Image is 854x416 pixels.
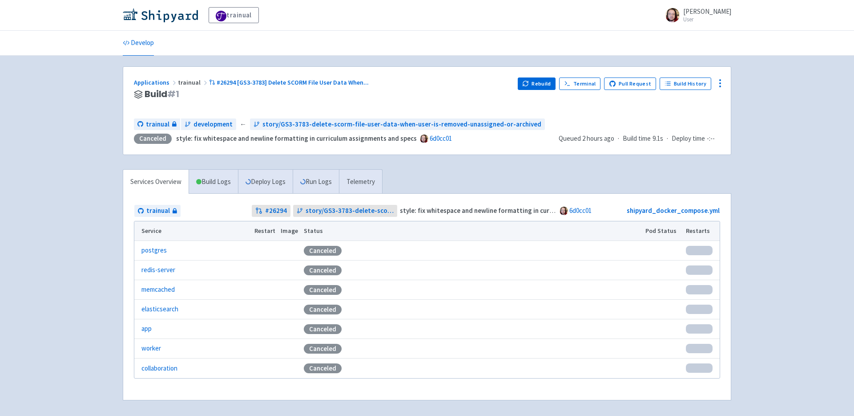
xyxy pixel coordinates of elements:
[178,78,209,86] span: trainual
[265,206,287,216] strong: # 26294
[293,205,398,217] a: story/GS3-3783-delete-scorm-file-user-data-when-user-is-removed-unassigned-or-archived
[278,221,301,241] th: Image
[400,206,640,215] strong: style: fix whitespace and newline formatting in curriculum assignments and specs
[304,363,342,373] div: Canceled
[123,8,198,22] img: Shipyard logo
[430,134,452,143] a: 6d0cc01
[627,206,720,215] a: shipyard_docker_compose.yml
[141,324,152,334] a: app
[146,119,169,130] span: trainual
[134,78,178,86] a: Applications
[134,118,180,131] a: trainual
[240,119,246,130] span: ←
[141,363,177,374] a: collaboration
[181,118,236,131] a: development
[643,221,683,241] th: Pod Status
[672,134,705,144] span: Deploy time
[707,134,715,144] span: -:--
[559,134,614,143] span: Queued
[193,119,233,130] span: development
[306,206,394,216] span: story/GS3-3783-delete-scorm-file-user-data-when-user-is-removed-unassigned-or-archived
[559,77,600,90] a: Terminal
[167,88,179,100] span: # 1
[293,170,339,194] a: Run Logs
[250,118,545,131] a: story/GS3-3783-delete-scorm-file-user-data-when-user-is-removed-unassigned-or-archived
[134,134,172,144] div: Canceled
[559,134,720,144] div: · ·
[141,245,167,256] a: postgres
[238,170,293,194] a: Deploy Logs
[189,170,238,194] a: Build Logs
[145,89,179,99] span: Build
[209,7,259,23] a: trainual
[304,246,342,256] div: Canceled
[304,324,342,334] div: Canceled
[623,134,651,144] span: Build time
[569,206,592,215] a: 6d0cc01
[141,265,175,275] a: redis-server
[339,170,382,194] a: Telemetry
[134,221,251,241] th: Service
[301,221,643,241] th: Status
[304,285,342,295] div: Canceled
[252,205,290,217] a: #26294
[653,134,663,144] span: 9.1s
[262,119,541,130] span: story/GS3-3783-delete-scorm-file-user-data-when-user-is-removed-unassigned-or-archived
[582,134,614,143] time: 2 hours ago
[604,77,656,90] a: Pull Request
[683,16,731,22] small: User
[141,304,178,314] a: elasticsearch
[217,78,369,86] span: #26294 [GS3-3783] Delete SCORM File User Data When ...
[304,344,342,354] div: Canceled
[141,343,161,354] a: worker
[304,305,342,314] div: Canceled
[683,221,720,241] th: Restarts
[209,78,370,86] a: #26294 [GS3-3783] Delete SCORM File User Data When...
[660,77,711,90] a: Build History
[123,170,189,194] a: Services Overview
[134,205,181,217] a: trainual
[683,7,731,16] span: [PERSON_NAME]
[304,265,342,275] div: Canceled
[146,206,170,216] span: trainual
[176,134,417,143] strong: style: fix whitespace and newline formatting in curriculum assignments and specs
[518,77,556,90] button: Rebuild
[251,221,278,241] th: Restart
[123,31,154,56] a: Develop
[660,8,731,22] a: [PERSON_NAME] User
[141,285,175,295] a: memcached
